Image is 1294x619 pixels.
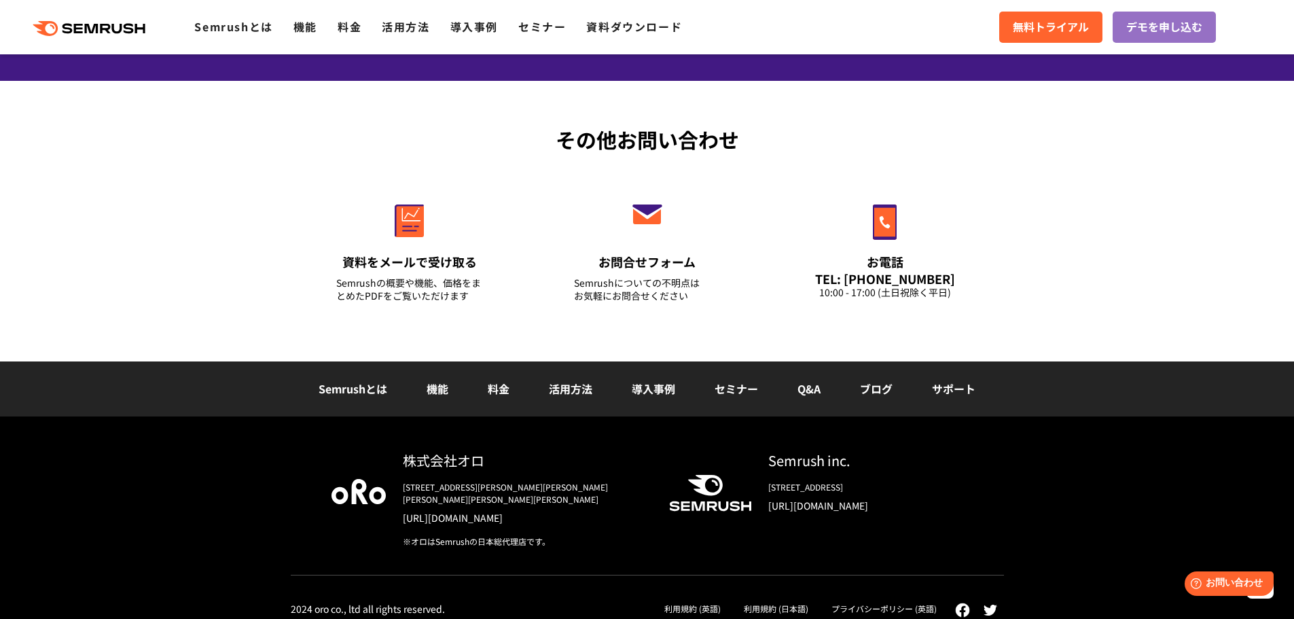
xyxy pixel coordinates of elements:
[450,18,498,35] a: 導入事例
[518,18,566,35] a: セミナー
[632,381,675,397] a: 導入事例
[574,253,721,270] div: お問合せフォーム
[488,381,509,397] a: 料金
[744,603,808,614] a: 利用規約 (日本語)
[427,381,448,397] a: 機能
[831,603,937,614] a: プライバシーポリシー (英語)
[1126,18,1202,36] span: デモを申し込む
[768,481,963,493] div: [STREET_ADDRESS]
[319,381,387,397] a: Semrushとは
[999,12,1102,43] a: 無料トライアル
[860,381,893,397] a: ブログ
[403,535,647,548] div: ※オロはSemrushの日本総代理店です。
[293,18,317,35] a: 機能
[768,499,963,512] a: [URL][DOMAIN_NAME]
[574,277,721,302] div: Semrushについての不明点は お気軽にお問合せください
[331,479,386,503] img: oro company
[768,450,963,470] div: Semrush inc.
[586,18,682,35] a: 資料ダウンロード
[194,18,272,35] a: Semrushとは
[812,271,958,286] div: TEL: [PHONE_NUMBER]
[715,381,758,397] a: セミナー
[403,511,647,525] a: [URL][DOMAIN_NAME]
[338,18,361,35] a: 料金
[336,253,483,270] div: 資料をメールで受け取る
[955,603,970,618] img: facebook
[336,277,483,302] div: Semrushの概要や機能、価格をまとめたPDFをご覧いただけます
[291,124,1004,155] div: その他お問い合わせ
[932,381,975,397] a: サポート
[549,381,592,397] a: 活用方法
[664,603,721,614] a: 利用規約 (英語)
[291,603,445,615] div: 2024 oro co., ltd all rights reserved.
[797,381,821,397] a: Q&A
[382,18,429,35] a: 活用方法
[1173,566,1279,604] iframe: Help widget launcher
[403,481,647,506] div: [STREET_ADDRESS][PERSON_NAME][PERSON_NAME][PERSON_NAME][PERSON_NAME][PERSON_NAME]
[984,605,997,616] img: twitter
[1113,12,1216,43] a: デモを申し込む
[545,175,749,319] a: お問合せフォーム Semrushについての不明点はお気軽にお問合せください
[403,450,647,470] div: 株式会社オロ
[1013,18,1089,36] span: 無料トライアル
[812,286,958,299] div: 10:00 - 17:00 (土日祝除く平日)
[308,175,511,319] a: 資料をメールで受け取る Semrushの概要や機能、価格をまとめたPDFをご覧いただけます
[812,253,958,270] div: お電話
